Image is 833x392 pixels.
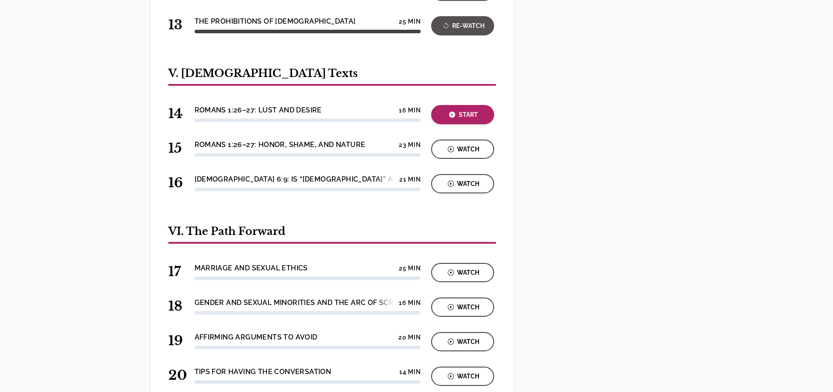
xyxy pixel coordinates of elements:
div: Watch [434,302,491,312]
h4: Marriage and Sexual Ethics [195,263,308,273]
h4: 16 min [399,299,421,306]
h4: Affirming Arguments to Avoid [195,332,317,343]
div: Watch [434,144,491,154]
h4: The Prohibitions of [DEMOGRAPHIC_DATA] [195,16,356,27]
span: 14 [168,105,184,122]
h2: VI. The Path Forward [168,224,496,244]
button: Watch [431,332,494,351]
div: Watch [434,337,491,347]
h4: Romans 1:26–27: Lust and Desire [195,105,322,115]
div: Watch [434,179,491,189]
h4: Romans 1:26–27: Honor, Shame, and Nature [195,140,366,150]
span: 15 [168,140,184,156]
span: 20 [168,367,184,383]
div: Watch [434,268,491,278]
div: Start [434,110,491,120]
h4: 25 min [399,265,421,272]
h4: 23 min [399,141,421,148]
div: Re-Watch [434,21,491,31]
button: Re-Watch [431,16,494,35]
h4: 20 min [398,334,421,341]
span: 18 [168,298,184,314]
h4: Tips for Having the Conversation [195,367,331,377]
button: Watch [431,174,494,193]
h4: 14 min [399,368,421,375]
span: 17 [168,263,184,280]
button: Watch [431,367,494,386]
button: Watch [431,263,494,282]
h4: [DEMOGRAPHIC_DATA] 6:9: Is “[DEMOGRAPHIC_DATA]” an Accurate Translation? [195,174,495,185]
h4: 25 min [399,18,421,25]
h4: Gender and Sexual Minorities and the Arc of Scripture [195,297,420,308]
button: Watch [431,140,494,159]
span: 19 [168,332,184,349]
h4: 21 min [399,176,421,183]
button: Watch [431,297,494,317]
div: Watch [434,371,491,381]
h4: 16 min [399,107,421,114]
span: 13 [168,17,184,33]
h2: V. [DEMOGRAPHIC_DATA] Texts [168,66,496,86]
button: Start [431,105,494,124]
span: 16 [168,175,184,191]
